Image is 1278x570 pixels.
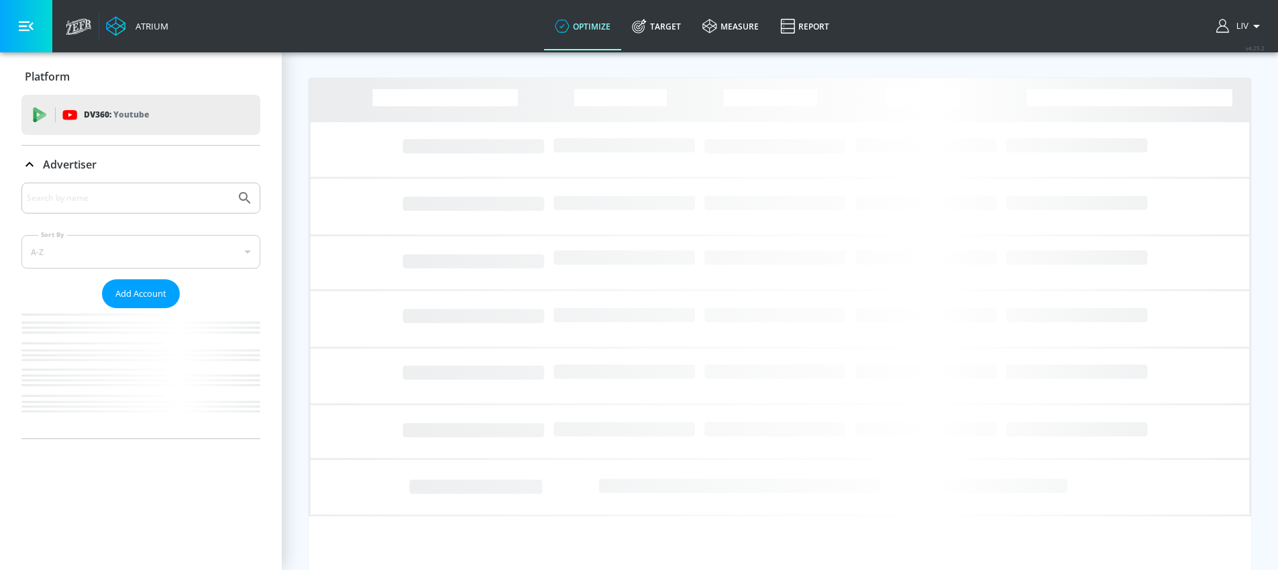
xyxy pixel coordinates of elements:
[106,16,168,36] a: Atrium
[21,146,260,183] div: Advertiser
[84,107,149,122] p: DV360:
[1216,18,1265,34] button: Liv
[1231,21,1248,31] span: login as: liv.ho@zefr.com
[130,20,168,32] div: Atrium
[1246,44,1265,52] span: v 4.25.2
[38,230,67,239] label: Sort By
[21,308,260,438] nav: list of Advertiser
[21,58,260,95] div: Platform
[27,189,230,207] input: Search by name
[21,235,260,269] div: A-Z
[621,2,692,50] a: Target
[43,157,97,172] p: Advertiser
[113,107,149,122] p: Youtube
[21,183,260,438] div: Advertiser
[769,2,840,50] a: Report
[21,95,260,135] div: DV360: Youtube
[544,2,621,50] a: optimize
[25,69,70,84] p: Platform
[102,279,180,308] button: Add Account
[692,2,769,50] a: measure
[115,286,166,301] span: Add Account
